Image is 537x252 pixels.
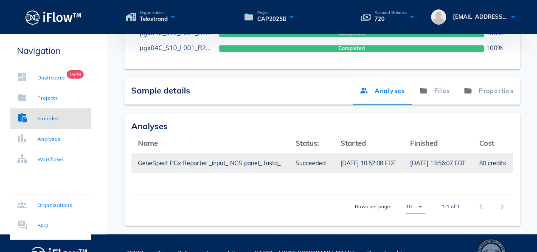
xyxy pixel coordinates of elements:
div: Samples [37,114,59,123]
div: Organizations [37,201,72,210]
th: Started: Not sorted. Activate to sort ascending. [334,133,403,153]
a: Succeeded [295,153,327,173]
a: GeneSpect PGx Reporter _input_ NGS panel_ fastq_ [138,153,282,173]
div: FAQ [37,221,48,230]
span: Completed [338,45,365,52]
span: Name [138,139,158,147]
a: pgx04C_S10_L001_R1_001.fastq.gz [140,29,245,37]
th: Finished: Not sorted. Activate to sort ascending. [403,133,472,153]
th: Status:: Not sorted. Activate to sort ascending. [289,133,334,153]
span: Project [257,11,286,15]
i: arrow_drop_down [415,201,425,212]
div: Projects [37,94,58,102]
span: Telostrand [140,15,168,23]
span: Started [340,139,366,147]
a: Analyses [353,77,412,105]
a: [DATE] 13:56:07 EDT [410,153,466,173]
span: Finished [410,139,438,147]
a: pgx04C_S10_L001_R2_001.fastq.gz [140,44,245,52]
span: Cost [479,139,494,147]
span: Status: [295,139,319,147]
img: avatar.16069ca8.svg [431,9,446,25]
span: Organization [140,11,168,15]
div: Dashboard [37,74,65,82]
p: Navigation [10,44,91,57]
span: Badge [67,70,84,79]
div: 10Rows per page: [406,200,425,213]
a: 80 credits [479,153,506,173]
th: Cost: Not sorted. Activate to sort ascending. [472,133,513,153]
th: Name: Not sorted. Activate to sort ascending. [131,133,289,153]
a: [DATE] 10:52:08 EDT [340,153,396,173]
span: 100% [486,44,502,53]
span: CAP2025B [257,15,286,23]
div: Workflows [37,155,64,164]
span: 720 [374,15,407,23]
span: Account Balance [374,11,407,15]
div: 1-1 of 1 [441,203,460,210]
div: 10 [406,203,412,210]
span: Sample details [131,85,190,96]
div: Analyses [131,120,513,133]
div: Rows per page: [355,194,425,219]
a: Properties [456,77,520,105]
a: Files [412,77,457,105]
div: Analyses [37,135,60,143]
